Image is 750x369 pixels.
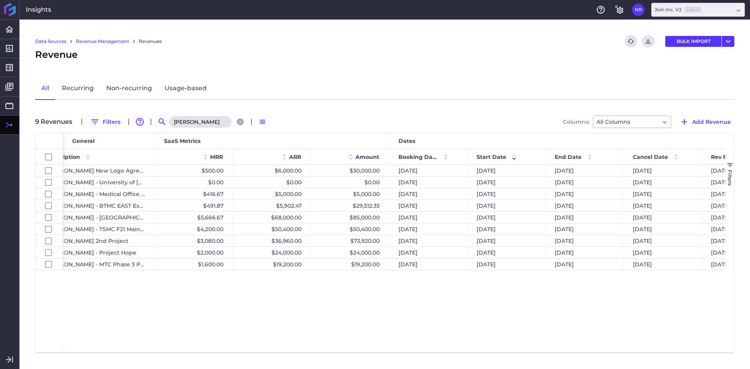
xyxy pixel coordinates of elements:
[545,188,623,200] div: [DATE]
[35,38,66,45] a: Data Sources
[35,48,78,62] span: Revenue
[36,188,63,200] div: Press SPACE to select this row.
[651,3,745,17] div: Dropdown select
[36,165,63,176] div: Press SPACE to select this row.
[311,200,389,211] div: $29,512.35
[623,247,702,258] div: [DATE]
[467,188,545,200] div: [DATE]
[685,7,701,12] ins: Admin
[389,223,467,235] div: [DATE]
[467,176,545,188] div: [DATE]
[155,235,233,246] div: $3,080.00
[625,35,637,48] button: Refresh
[47,153,80,160] span: Description
[623,165,702,176] div: [DATE]
[37,200,155,211] div: [PERSON_NAME] - BTMC EAST Expansion & Renovations
[467,258,545,270] div: [DATE]
[237,118,244,125] button: Close search
[37,258,155,270] div: [PERSON_NAME] - MTC Phase 3 Project
[37,212,155,223] div: [PERSON_NAME] - [GEOGRAPHIC_DATA]
[692,118,731,126] span: Add Revenue
[36,200,63,212] div: Press SPACE to select this row.
[593,116,671,128] div: Dropdown select
[623,200,702,211] div: [DATE]
[311,247,389,258] div: $24,000.00
[467,235,545,246] div: [DATE]
[158,77,213,100] a: Usage-based
[389,176,467,188] div: [DATE]
[233,258,311,270] div: $19,200.00
[467,223,545,235] div: [DATE]
[155,200,233,211] div: $491.87
[36,212,63,223] div: Press SPACE to select this row.
[623,223,702,235] div: [DATE]
[311,235,389,246] div: $73,920.00
[36,247,63,258] div: Press SPACE to select this row.
[389,258,467,270] div: [DATE]
[467,165,545,176] div: [DATE]
[596,117,630,127] span: All Columns
[389,212,467,223] div: [DATE]
[467,212,545,223] div: [DATE]
[36,258,63,270] div: Press SPACE to select this row.
[155,258,233,270] div: $1,600.00
[545,212,623,223] div: [DATE]
[37,223,155,235] div: [PERSON_NAME] - TSMC F21 Main Office
[37,188,155,200] div: [PERSON_NAME] - Medical Office ([GEOGRAPHIC_DATA], [GEOGRAPHIC_DATA])
[623,176,702,188] div: [DATE]
[355,153,379,160] span: Amount
[655,6,701,13] div: Join Inc. V2
[563,119,589,125] span: Columns:
[311,188,389,200] div: $5,000.00
[35,77,55,100] a: All
[155,223,233,235] div: $4,200.00
[76,38,129,45] a: Revenue Management
[389,247,467,258] div: [DATE]
[233,200,311,211] div: $5,902.47
[233,223,311,235] div: $50,400.00
[210,153,223,160] span: MRR
[545,223,623,235] div: [DATE]
[477,153,506,160] span: Start Date
[389,235,467,246] div: [DATE]
[36,223,63,235] div: Press SPACE to select this row.
[233,212,311,223] div: $68,000.00
[37,176,155,188] div: [PERSON_NAME] - University of [US_STATE] Project PCEB Building ($157mm)
[233,176,311,188] div: $0.00
[595,4,607,16] button: Help
[311,212,389,223] div: $85,000.00
[233,188,311,200] div: $5,000.00
[613,4,626,16] button: General Settings
[398,137,415,144] span: Dates
[545,165,623,176] div: [DATE]
[632,4,645,16] button: User Menu
[633,153,668,160] span: Cancel Date
[35,119,77,125] div: 9 Revenue s
[233,247,311,258] div: $24,000.00
[36,235,63,247] div: Press SPACE to select this row.
[545,200,623,211] div: [DATE]
[623,258,702,270] div: [DATE]
[623,188,702,200] div: [DATE]
[156,116,168,128] button: Search by
[545,247,623,258] div: [DATE]
[555,153,582,160] span: End Date
[665,36,721,47] button: BULK IMPORT
[37,247,155,258] div: [PERSON_NAME] - Project Hope
[55,77,100,100] a: Recurring
[676,116,734,128] button: Add Revenue
[37,235,155,246] div: [PERSON_NAME] 2nd Project
[623,212,702,223] div: [DATE]
[155,247,233,258] div: $2,000.00
[623,235,702,246] div: [DATE]
[311,223,389,235] div: $50,400.00
[36,176,63,188] div: Press SPACE to select this row.
[100,77,158,100] a: Non-recurring
[233,235,311,246] div: $36,960.00
[467,200,545,211] div: [DATE]
[87,116,124,128] button: Filters
[233,165,311,176] div: $6,000.00
[389,165,467,176] div: [DATE]
[311,176,389,188] div: $0.00
[164,137,200,144] span: SaaS Metrics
